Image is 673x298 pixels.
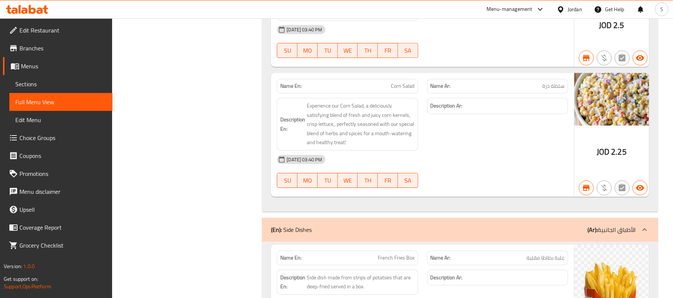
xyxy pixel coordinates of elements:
button: Not has choices [615,180,630,195]
button: Purchased item [597,50,612,65]
a: Edit Menu [9,111,112,129]
button: SA [398,43,418,58]
button: SU [277,43,297,58]
span: Coupons [19,151,106,160]
button: SA [398,173,418,188]
p: الأطباق الجانبية [587,225,636,234]
a: Support.OpsPlatform [4,282,51,291]
span: Edit Menu [15,115,106,124]
strong: Name Ar: [430,254,451,262]
span: Branches [19,44,106,53]
span: MO [300,45,315,56]
button: WE [338,43,358,58]
span: Choice Groups [19,133,106,142]
button: TU [318,43,338,58]
span: Coverage Report [19,223,106,232]
button: MO [297,43,318,58]
a: Upsell [3,201,112,218]
span: Sections [15,80,106,89]
span: JOD [597,145,609,159]
strong: Description En: [280,273,305,291]
strong: Name En: [280,82,302,90]
button: Not has choices [615,50,630,65]
span: WE [341,175,355,186]
button: TU [318,173,338,188]
button: MO [297,173,318,188]
span: TU [321,45,335,56]
button: Branch specific item [579,50,594,65]
img: download_-_2021-11-1_637723250283388578.jpg [574,73,649,125]
a: Menu disclaimer [3,183,112,201]
a: Coverage Report [3,218,112,236]
a: Choice Groups [3,129,112,147]
strong: Description Ar: [430,273,463,282]
span: Side dish made from strips of potatoes that are deep-fried served in a box. [307,273,414,291]
a: Edit Restaurant [3,21,112,39]
button: Available [633,50,648,65]
button: TH [358,43,378,58]
span: Version: [4,261,22,271]
a: Sections [9,75,112,93]
span: 2.25 [611,145,627,159]
strong: Description Ar: [430,101,463,111]
span: Edit Restaurant [19,26,106,35]
span: French Fries Box [378,254,415,262]
a: Branches [3,39,112,57]
b: (Ar): [587,224,598,235]
a: Coupons [3,147,112,165]
span: Promotions [19,169,106,178]
span: Corn Salad [391,82,415,90]
a: Promotions [3,165,112,183]
button: FR [378,173,398,188]
span: Get support on: [4,274,38,284]
span: MO [300,175,315,186]
span: علبة بطاطا مقلية [527,254,565,262]
span: FR [381,175,395,186]
button: Available [633,180,648,195]
span: Grocery Checklist [19,241,106,250]
span: Menus [21,62,106,71]
span: WE [341,45,355,56]
p: Side Dishes [271,225,312,234]
span: TU [321,175,335,186]
span: [DATE] 03:40 PM [284,156,325,163]
div: Jordan [568,5,582,13]
strong: Description En: [280,115,305,133]
span: Upsell [19,205,106,214]
span: Menu disclaimer [19,187,106,196]
button: Purchased item [597,180,612,195]
div: (En): Side Dishes(Ar):الأطباق الجانبية [262,218,658,242]
span: S [660,5,663,13]
span: TH [361,175,375,186]
span: 2.5 [613,18,624,32]
strong: Name Ar: [430,82,451,90]
span: TH [361,45,375,56]
span: SA [401,175,415,186]
button: SU [277,173,297,188]
b: (En): [271,224,282,235]
span: SA [401,45,415,56]
strong: Name En: [280,254,302,262]
button: WE [338,173,358,188]
span: سلطة ذرة [542,82,565,90]
div: Menu-management [487,5,532,14]
a: Menus [3,57,112,75]
span: [DATE] 03:40 PM [284,26,325,33]
button: TH [358,173,378,188]
a: Full Menu View [9,93,112,111]
span: Experience our Corn Salad, a deliciously satisfying blend of fresh and juicy corn kernels, crisp ... [307,101,414,147]
button: Branch specific item [579,180,594,195]
span: 1.0.0 [23,261,35,271]
span: Full Menu View [15,97,106,106]
span: JOD [599,18,612,32]
span: FR [381,45,395,56]
a: Grocery Checklist [3,236,112,254]
span: SU [280,45,294,56]
button: FR [378,43,398,58]
span: SU [280,175,294,186]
